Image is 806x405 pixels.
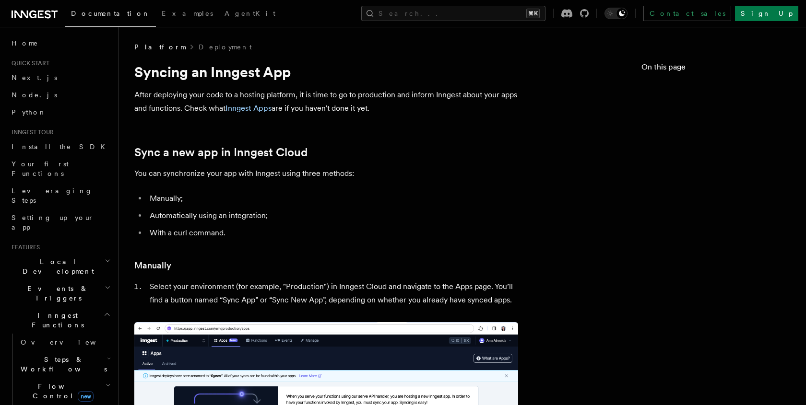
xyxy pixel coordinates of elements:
a: Sync a new app in Inngest Cloud [134,146,308,159]
span: Your first Functions [12,160,69,177]
li: Select your environment (for example, "Production") in Inngest Cloud and navigate to the Apps pag... [147,280,518,307]
h1: Syncing an Inngest App [134,63,518,81]
a: Deployment [199,42,252,52]
span: Install the SDK [12,143,111,150]
a: Documentation [65,3,156,27]
a: Install the SDK [8,138,113,155]
a: Inngest Apps [225,104,272,113]
span: Inngest tour [8,128,54,136]
span: Documentation [71,10,150,17]
li: With a curl command. [147,226,518,240]
span: Platform [134,42,185,52]
a: Overview [17,334,113,351]
button: Toggle dark mode [604,8,628,19]
button: Events & Triggers [8,280,113,307]
span: Local Development [8,257,105,276]
span: Events & Triggers [8,284,105,303]
button: Local Development [8,253,113,280]
span: Flow Control [17,382,106,401]
a: Your first Functions [8,155,113,182]
span: Leveraging Steps [12,187,93,204]
span: Quick start [8,59,49,67]
a: Leveraging Steps [8,182,113,209]
a: Home [8,35,113,52]
li: Automatically using an integration; [147,209,518,222]
span: Node.js [12,91,57,99]
li: Manually; [147,192,518,205]
span: new [78,391,94,402]
span: Home [12,38,38,48]
span: Features [8,243,40,251]
span: Overview [21,338,119,346]
a: Setting up your app [8,209,113,236]
button: Flow Controlnew [17,378,113,405]
h4: On this page [641,61,787,77]
kbd: ⌘K [526,9,540,18]
a: Manually [134,259,171,272]
a: Contact sales [643,6,731,21]
span: Setting up your app [12,214,94,231]
a: Examples [156,3,219,26]
a: AgentKit [219,3,281,26]
span: Next.js [12,74,57,81]
a: Node.js [8,86,113,104]
span: AgentKit [225,10,275,17]
span: Steps & Workflows [17,355,107,374]
a: Python [8,104,113,121]
a: Next.js [8,69,113,86]
a: Sign Up [735,6,798,21]
p: After deploying your code to a hosting platform, it is time to go to production and inform Innges... [134,88,518,115]
span: Examples [162,10,213,17]
button: Search...⌘K [361,6,545,21]
p: You can synchronize your app with Inngest using three methods: [134,167,518,180]
button: Inngest Functions [8,307,113,334]
span: Python [12,108,47,116]
button: Steps & Workflows [17,351,113,378]
span: Inngest Functions [8,311,104,330]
